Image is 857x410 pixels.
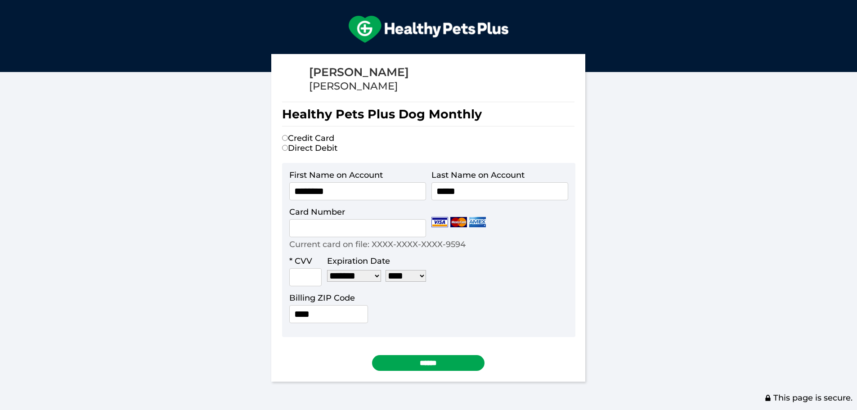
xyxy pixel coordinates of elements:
[282,102,574,126] h1: Healthy Pets Plus Dog Monthly
[450,217,467,227] img: Mastercard
[289,256,312,266] label: * CVV
[309,80,409,93] div: [PERSON_NAME]
[327,256,390,266] label: Expiration Date
[289,170,383,180] label: First Name on Account
[282,133,334,143] label: Credit Card
[431,170,525,180] label: Last Name on Account
[469,217,486,227] img: Amex
[431,217,448,227] img: Visa
[289,293,355,303] label: Billing ZIP Code
[282,145,288,151] input: Direct Debit
[282,143,337,153] label: Direct Debit
[289,239,466,249] p: Current card on file: XXXX-XXXX-XXXX-9594
[764,393,853,403] span: This page is secure.
[282,135,288,141] input: Credit Card
[289,207,345,217] label: Card Number
[309,65,409,80] div: [PERSON_NAME]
